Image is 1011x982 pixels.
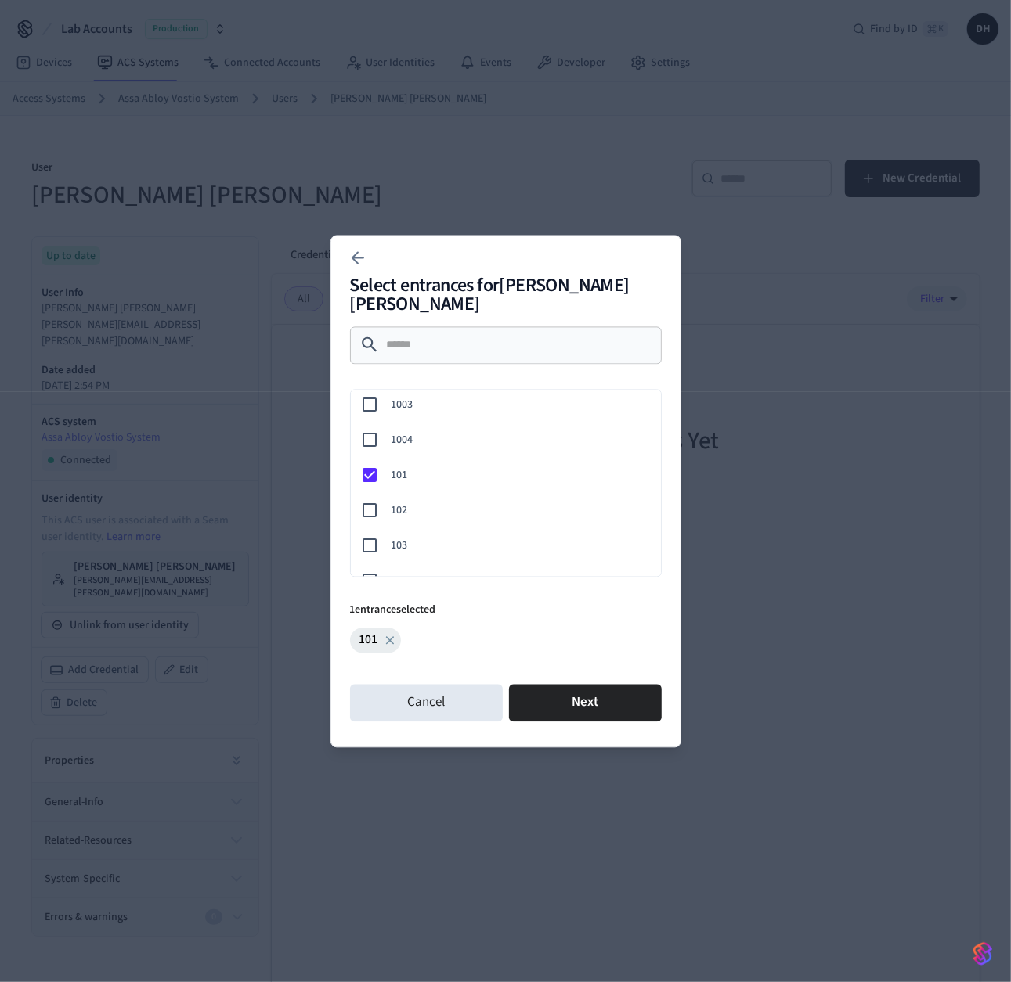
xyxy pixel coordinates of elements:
[350,628,401,653] div: 101
[350,602,662,618] p: 1 entrance selected
[392,397,648,413] span: 1003
[392,538,648,554] span: 103
[345,458,661,493] div: 101
[345,528,661,563] div: 103
[392,502,648,519] span: 102
[350,631,388,649] span: 101
[345,493,661,528] div: 102
[345,563,661,599] div: 104
[345,387,661,423] div: 1003
[973,941,992,966] img: SeamLogoGradient.69752ec5.svg
[509,684,662,721] button: Next
[345,423,661,458] div: 1004
[392,467,648,484] span: 101
[350,276,662,314] h2: Select entrances for [PERSON_NAME] [PERSON_NAME]
[392,432,648,448] span: 1004
[350,684,503,721] button: Cancel
[392,573,648,589] span: 104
